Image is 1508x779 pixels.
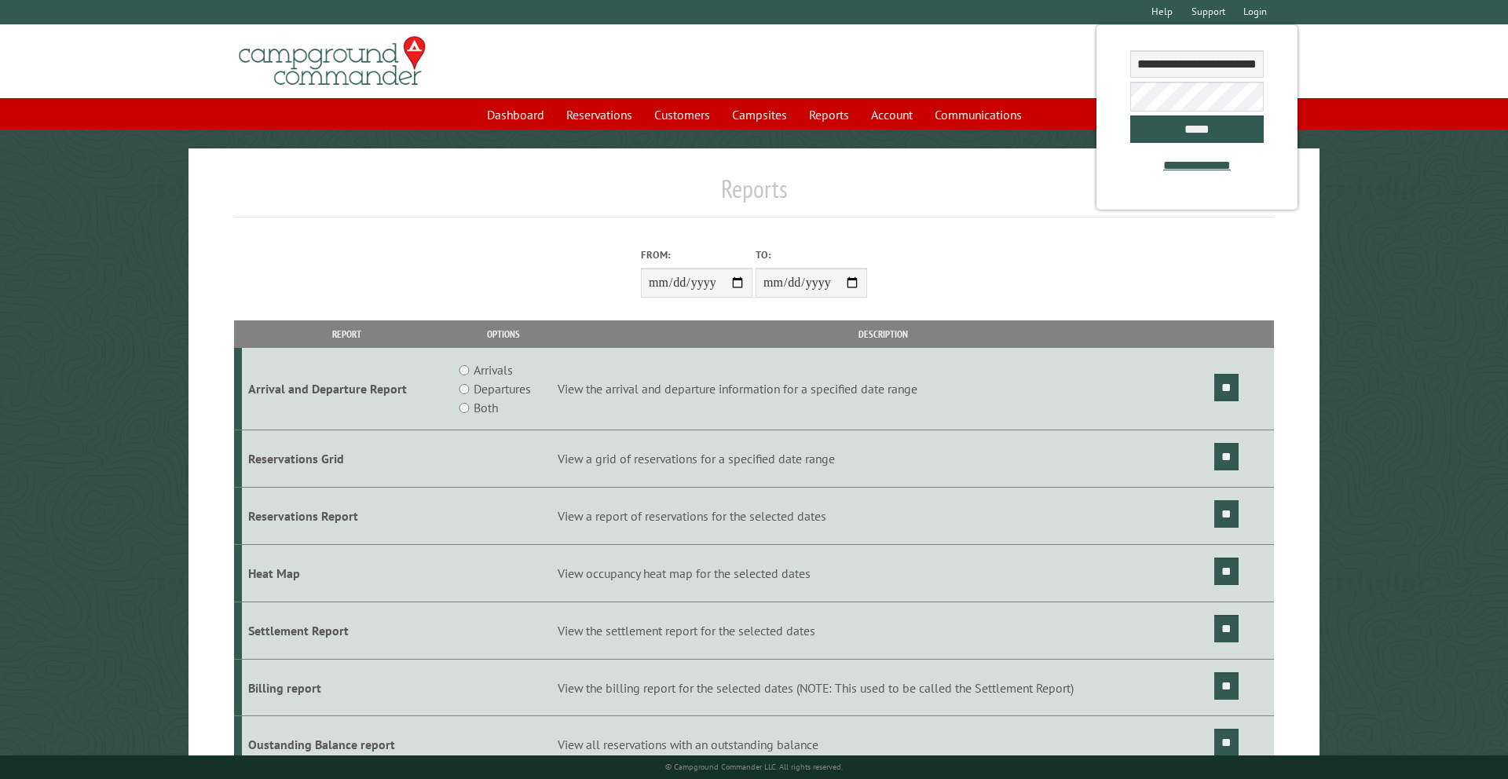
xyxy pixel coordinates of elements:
td: Oustanding Balance report [242,716,453,774]
td: View a grid of reservations for a specified date range [555,430,1211,488]
a: Campsites [723,100,796,130]
a: Customers [645,100,719,130]
small: © Campground Commander LLC. All rights reserved. [665,762,843,772]
td: Reservations Report [242,488,453,545]
td: View all reservations with an outstanding balance [555,716,1211,774]
th: Description [555,320,1211,348]
label: From: [641,247,752,262]
td: View the billing report for the selected dates (NOTE: This used to be called the Settlement Report) [555,659,1211,716]
label: To: [756,247,867,262]
td: Heat Map [242,545,453,602]
label: Departures [474,379,531,398]
a: Reports [800,100,858,130]
a: Reservations [557,100,642,130]
label: Both [474,398,498,417]
td: View occupancy heat map for the selected dates [555,545,1211,602]
a: Communications [925,100,1031,130]
td: Arrival and Departure Report [242,348,453,430]
th: Options [452,320,555,348]
td: Reservations Grid [242,430,453,488]
th: Report [242,320,453,348]
img: Campground Commander [234,31,430,92]
td: View the arrival and departure information for a specified date range [555,348,1211,430]
a: Account [862,100,922,130]
td: View a report of reservations for the selected dates [555,488,1211,545]
h1: Reports [234,174,1275,217]
label: Arrivals [474,360,513,379]
a: Dashboard [478,100,554,130]
td: Billing report [242,659,453,716]
td: Settlement Report [242,602,453,659]
td: View the settlement report for the selected dates [555,602,1211,659]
